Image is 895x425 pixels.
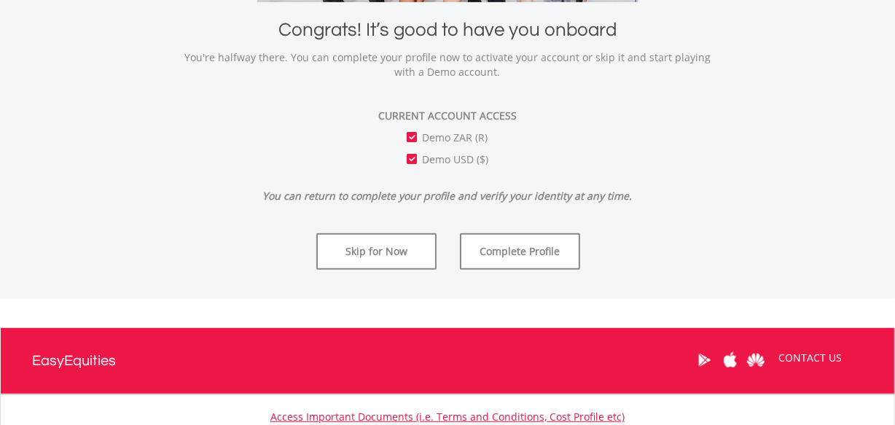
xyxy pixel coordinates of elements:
strong: You can return to complete your profile and verify your identity at any time. [263,189,633,203]
span: Demo ZAR (R) [422,130,488,144]
span: Demo USD ($) [422,152,488,166]
div: You're halfway there. You can complete your profile now to activate your account or skip it and s... [163,50,732,79]
a: Google Play [692,338,717,383]
h1: Congrats! It’s good to have you onboard [32,17,863,43]
a: Skip for Now [316,233,437,270]
a: CONTACT US [768,338,852,378]
a: Complete Profile [460,233,580,270]
a: Access Important Documents (i.e. Terms and Conditions, Cost Profile etc) [270,410,625,424]
a: Huawei [743,338,768,383]
a: EasyEquities [32,328,116,394]
a: Apple [717,338,743,383]
strong: Current Account Access [378,109,517,122]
